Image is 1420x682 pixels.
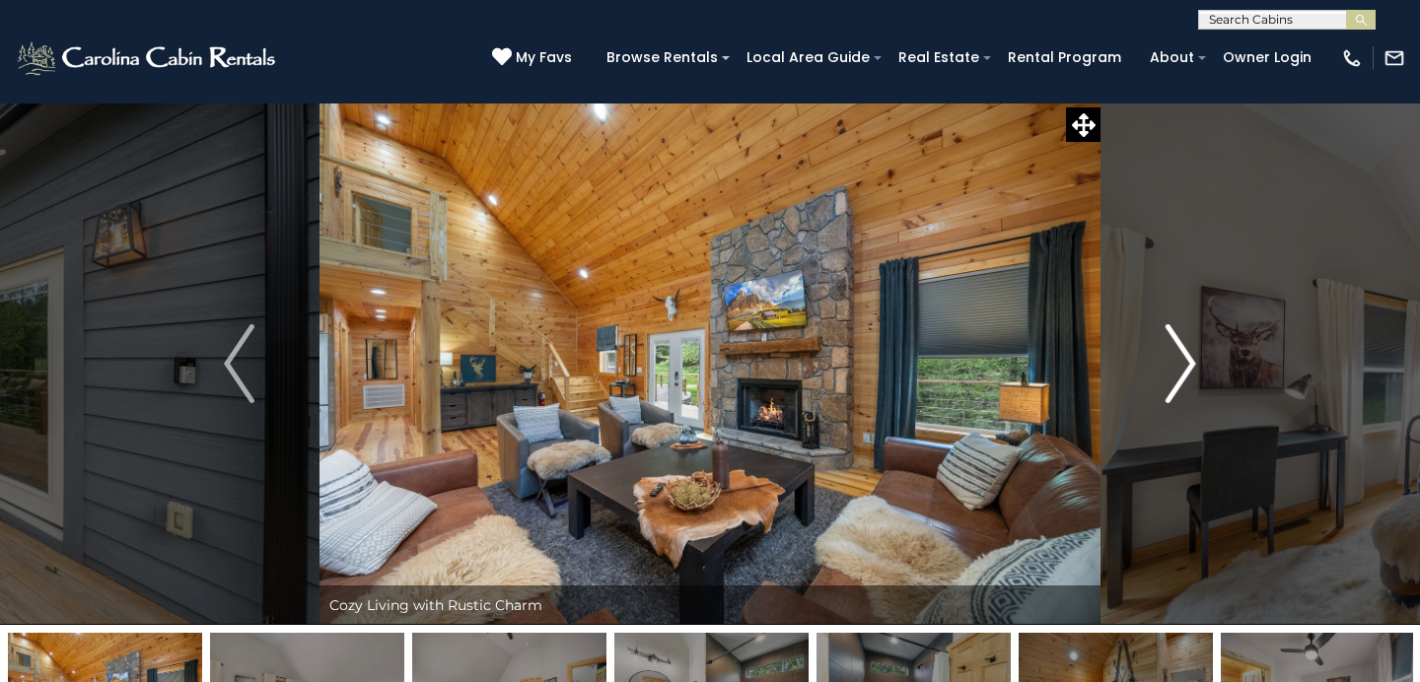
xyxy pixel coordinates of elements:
img: White-1-2.png [15,38,281,78]
img: mail-regular-white.png [1384,47,1405,69]
a: Owner Login [1213,42,1321,73]
a: About [1140,42,1204,73]
img: arrow [1166,324,1195,403]
a: Browse Rentals [597,42,728,73]
a: Local Area Guide [737,42,880,73]
div: Cozy Living with Rustic Charm [319,585,1100,625]
a: Rental Program [998,42,1131,73]
img: phone-regular-white.png [1341,47,1363,69]
button: Previous [159,102,319,625]
img: arrow [224,324,253,403]
a: My Favs [492,47,577,69]
button: Next [1100,102,1261,625]
a: Real Estate [888,42,989,73]
span: My Favs [516,47,572,68]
